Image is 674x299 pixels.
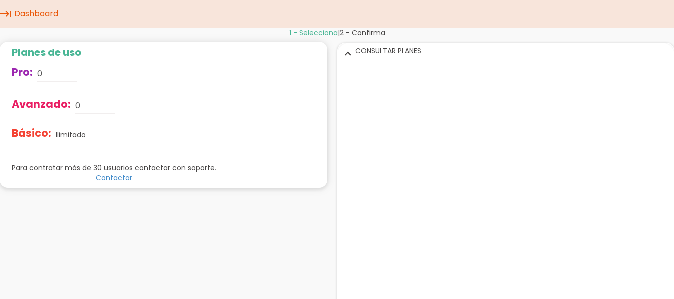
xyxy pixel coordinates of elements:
span: 2 - Confirma [340,28,385,38]
h2: Planes de uso [12,47,216,58]
span: Pro: [12,65,33,79]
a: Contactar [96,173,132,183]
span: Avanzado: [12,97,71,111]
span: Básico: [12,126,51,140]
i: expand_more [340,47,356,60]
span: 1 - Selecciona [289,28,338,38]
p: Ilimitado [56,130,86,140]
div: CONSULTAR PLANES [338,43,674,59]
p: Para contratar más de 30 usuarios contactar con soporte. [12,163,216,173]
